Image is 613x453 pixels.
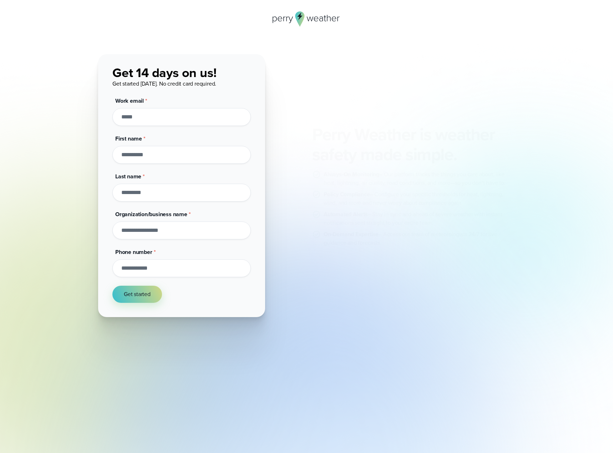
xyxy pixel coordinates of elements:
[112,63,216,82] span: Get 14 days on us!
[115,248,152,256] span: Phone number
[115,134,142,143] span: First name
[115,172,141,180] span: Last name
[115,210,187,218] span: Organization/business name
[115,97,144,105] span: Work email
[112,286,162,303] button: Get started
[112,80,216,88] span: Get started [DATE]. No credit card required.
[124,290,151,299] span: Get started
